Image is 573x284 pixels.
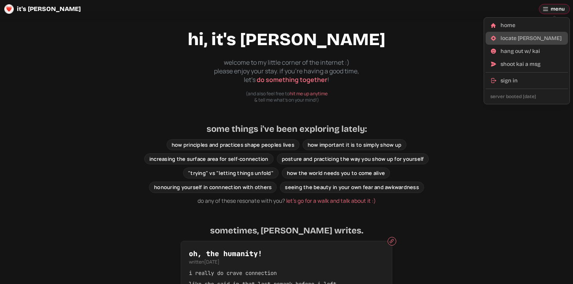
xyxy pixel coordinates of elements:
[500,77,563,85] div: sign in
[204,259,219,265] time: [DATE]
[188,27,385,52] h1: hi, it's [PERSON_NAME]
[500,47,563,55] div: hang out w/ kai
[154,184,272,191] span: honouring yourself in connnection with others
[500,60,563,68] div: shoot kai a msg
[207,123,367,135] h2: some things i've been exploring lately:
[246,91,328,103] p: (and also feel free to & tell me what's on your mind!)
[208,58,365,84] p: welcome to my little corner of the internet :) please enjoy your stay. if you're having a good ti...
[189,259,384,266] p: written
[172,141,294,148] span: how principles and practices shape peoples lives
[189,249,384,258] h3: oh, the humanity!
[210,225,363,237] h2: sometimes, [PERSON_NAME] writes.
[290,91,328,97] button: hit me up anytime
[282,155,424,162] span: posture and practicing the way you show up for yourself
[3,3,85,15] a: it's [PERSON_NAME]
[523,94,536,99] time: [DATE]
[286,197,376,204] a: let's go for a walk and talk about it :)
[17,6,81,12] span: it's [PERSON_NAME]
[188,169,274,177] span: "trying" vs "letting things unfold"
[551,4,565,14] span: menu
[198,197,376,205] p: do any of these resonate with you?
[287,169,385,177] span: how the world needs you to come alive
[500,35,563,42] div: locate [PERSON_NAME]
[500,22,563,29] div: home
[149,155,268,162] span: increasing the surface area for self-connection
[490,93,563,100] div: server booted
[285,184,419,191] span: seeing the beauty in your own fear and awkwardness
[308,141,401,148] span: how important it is to simply show up
[189,269,384,277] p: i really do crave connection
[4,4,14,14] img: logo-circle-Chuufevo.png
[257,75,327,84] a: do something together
